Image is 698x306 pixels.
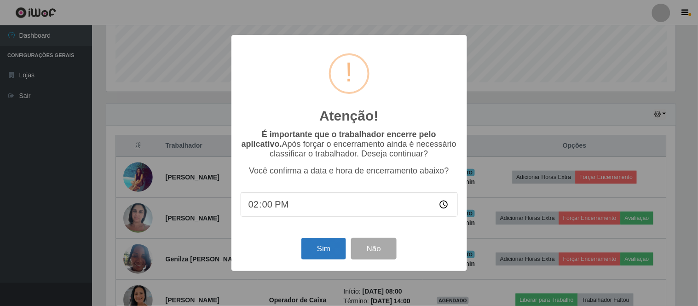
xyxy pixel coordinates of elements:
h2: Atenção! [319,108,378,124]
p: Após forçar o encerramento ainda é necessário classificar o trabalhador. Deseja continuar? [241,130,458,159]
button: Não [351,238,397,260]
p: Você confirma a data e hora de encerramento abaixo? [241,166,458,176]
b: É importante que o trabalhador encerre pelo aplicativo. [242,130,436,149]
button: Sim [301,238,346,260]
